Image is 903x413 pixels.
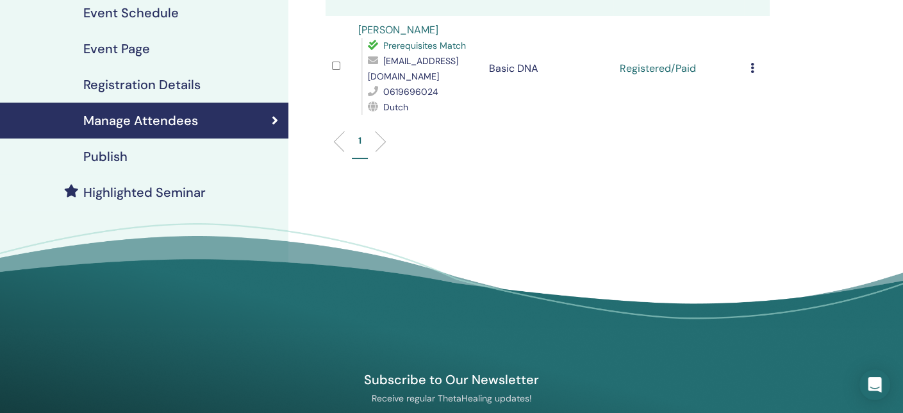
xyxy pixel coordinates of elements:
[304,392,600,404] p: Receive regular ThetaHealing updates!
[83,5,179,21] h4: Event Schedule
[83,113,198,128] h4: Manage Attendees
[83,77,201,92] h4: Registration Details
[304,371,600,388] h4: Subscribe to Our Newsletter
[483,16,613,121] td: Basic DNA
[368,55,458,82] span: [EMAIL_ADDRESS][DOMAIN_NAME]
[83,149,128,164] h4: Publish
[859,369,890,400] div: Open Intercom Messenger
[358,134,361,147] p: 1
[383,40,466,51] span: Prerequisites Match
[383,101,408,113] span: Dutch
[83,185,206,200] h4: Highlighted Seminar
[358,23,438,37] a: [PERSON_NAME]
[83,41,150,56] h4: Event Page
[383,86,438,97] span: 0619696024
